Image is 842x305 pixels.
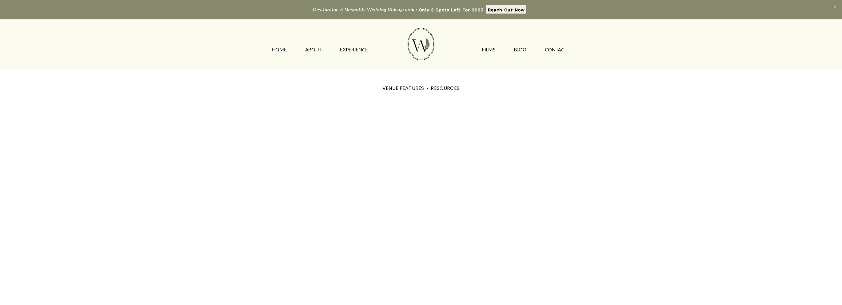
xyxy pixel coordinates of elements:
a: EXPERIENCE [340,45,368,55]
a: CONTACT [545,45,567,55]
a: Blog [514,45,526,55]
a: Reach Out Now [486,5,526,14]
a: FILMS [482,45,495,55]
img: Wild Fern Weddings [408,28,434,60]
a: ABOUT [305,45,321,55]
a: VENUE FEATURES [382,85,424,92]
a: HOME [272,45,287,55]
a: RESOURCES [431,85,459,92]
strong: Reach Out Now [488,7,525,12]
